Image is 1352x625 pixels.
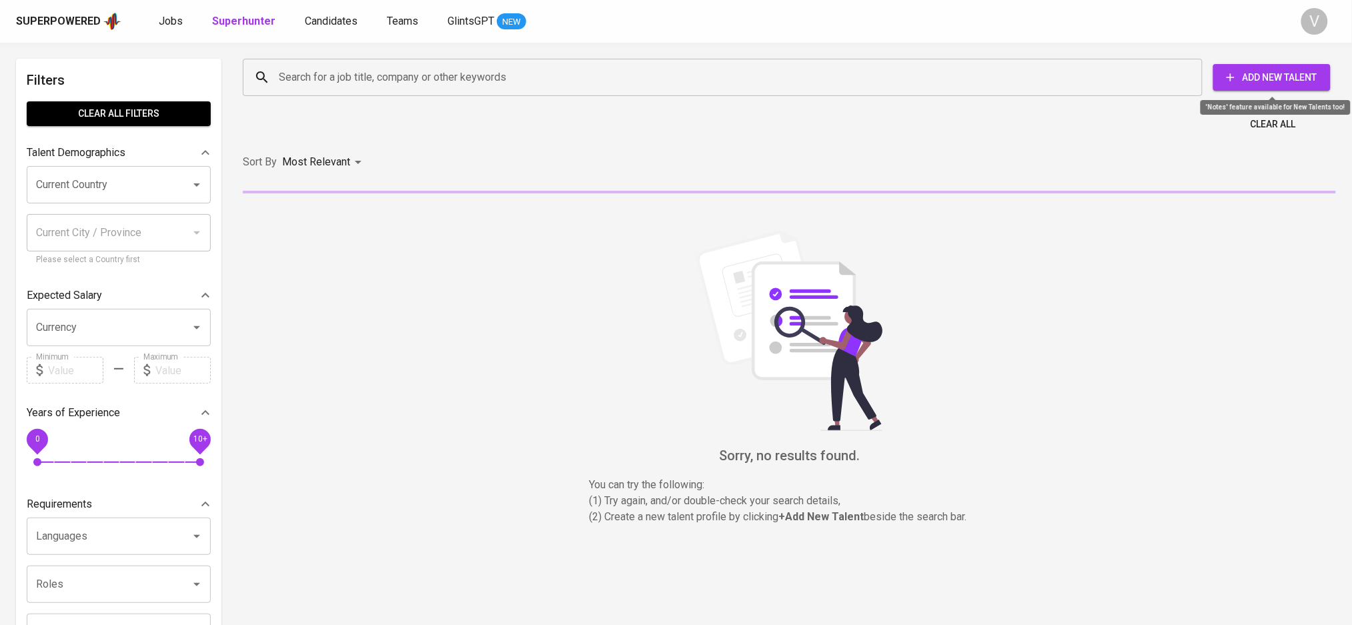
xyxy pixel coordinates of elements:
button: Open [187,318,206,337]
span: GlintsGPT [448,15,494,27]
img: app logo [103,11,121,31]
a: Candidates [305,13,360,30]
a: Superhunter [212,13,278,30]
button: Open [187,527,206,546]
input: Value [48,357,103,384]
p: Please select a Country first [36,253,201,267]
p: Most Relevant [282,154,350,170]
span: Add New Talent [1224,69,1320,86]
h6: Filters [27,69,211,91]
img: file_searching.svg [690,231,890,431]
b: Superhunter [212,15,275,27]
span: Jobs [159,15,183,27]
a: Superpoweredapp logo [16,11,121,31]
div: Years of Experience [27,400,211,426]
a: Teams [387,13,421,30]
h6: Sorry, no results found. [243,445,1336,466]
div: Most Relevant [282,150,366,175]
b: + Add New Talent [779,510,864,523]
div: Expected Salary [27,282,211,309]
span: Candidates [305,15,358,27]
button: Open [187,175,206,194]
span: Clear All [1251,116,1296,133]
div: Talent Demographics [27,139,211,166]
div: Superpowered [16,14,101,29]
p: Requirements [27,496,92,512]
p: Sort By [243,154,277,170]
p: You can try the following : [590,477,990,493]
div: Requirements [27,491,211,518]
span: 10+ [193,435,207,444]
p: Expected Salary [27,287,102,303]
button: Add New Talent [1213,64,1331,91]
p: (2) Create a new talent profile by clicking beside the search bar. [590,509,990,525]
a: GlintsGPT NEW [448,13,526,30]
span: NEW [497,15,526,29]
span: Clear All filters [37,105,200,122]
p: Talent Demographics [27,145,125,161]
input: Value [155,357,211,384]
p: (1) Try again, and/or double-check your search details, [590,493,990,509]
div: V [1301,8,1328,35]
button: Open [187,575,206,594]
p: Years of Experience [27,405,120,421]
button: Clear All filters [27,101,211,126]
a: Jobs [159,13,185,30]
span: Teams [387,15,418,27]
span: 0 [35,435,39,444]
button: Clear All [1245,112,1301,137]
